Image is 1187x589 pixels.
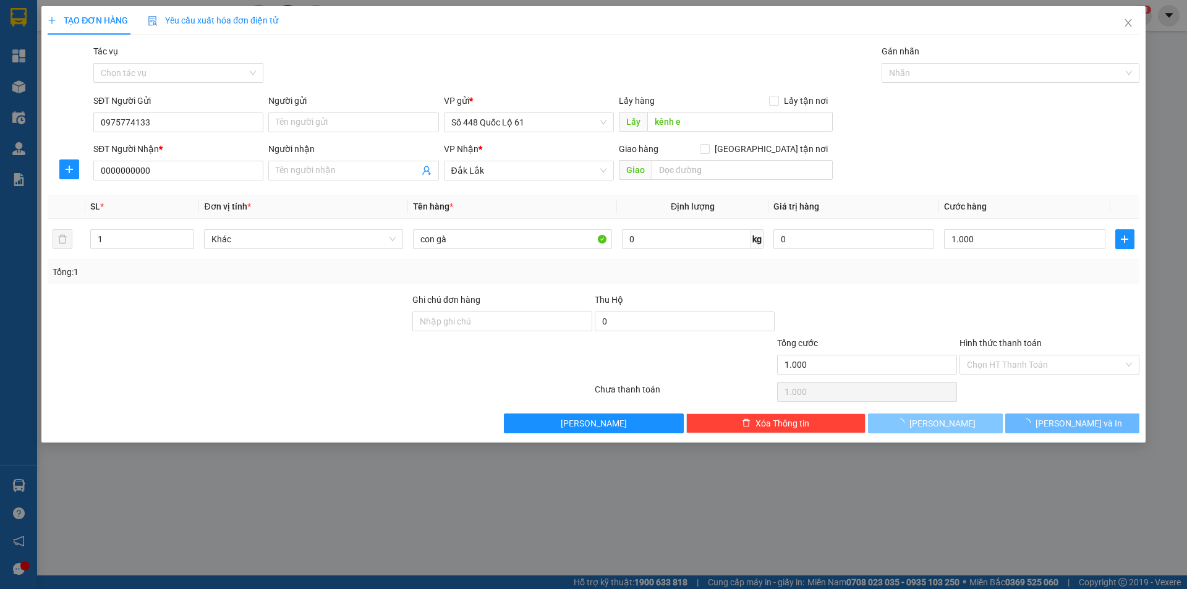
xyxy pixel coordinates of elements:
[422,166,432,176] span: user-add
[504,413,684,433] button: [PERSON_NAME]
[48,16,56,25] span: plus
[755,417,809,430] span: Xóa Thông tin
[413,201,453,211] span: Tên hàng
[773,201,819,211] span: Giá trị hàng
[148,15,278,25] span: Yêu cầu xuất hóa đơn điện tử
[93,46,118,56] label: Tác vụ
[671,201,715,211] span: Định lượng
[593,383,776,404] div: Chưa thanh toán
[595,295,623,305] span: Thu Hộ
[211,230,396,248] span: Khác
[1111,6,1146,41] button: Close
[451,161,606,180] span: Đắk Lắk
[647,112,833,132] input: Dọc đường
[652,160,833,180] input: Dọc đường
[53,265,458,279] div: Tổng: 1
[882,46,919,56] label: Gán nhãn
[710,142,833,156] span: [GEOGRAPHIC_DATA] tận nơi
[1005,413,1139,433] button: [PERSON_NAME] và In
[268,142,438,156] div: Người nhận
[773,229,934,249] input: 0
[148,16,158,26] img: icon
[93,142,263,156] div: SĐT Người Nhận
[619,96,655,106] span: Lấy hàng
[268,94,438,108] div: Người gửi
[451,113,606,132] span: Số 448 Quốc Lộ 61
[59,159,79,179] button: plus
[561,417,627,430] span: [PERSON_NAME]
[742,418,751,428] span: delete
[619,160,652,180] span: Giao
[1123,18,1133,28] span: close
[896,418,909,427] span: loading
[751,229,764,249] span: kg
[1116,234,1134,244] span: plus
[53,229,72,249] button: delete
[412,311,592,331] input: Ghi chú đơn hàng
[619,144,658,154] span: Giao hàng
[944,201,987,211] span: Cước hàng
[444,94,614,108] div: VP gửi
[959,338,1042,348] label: Hình thức thanh toán
[1115,229,1134,249] button: plus
[60,164,79,174] span: plus
[93,94,263,108] div: SĐT Người Gửi
[413,229,612,249] input: VD: Bàn, Ghế
[444,144,479,154] span: VP Nhận
[779,94,833,108] span: Lấy tận nơi
[777,338,818,348] span: Tổng cước
[412,295,480,305] label: Ghi chú đơn hàng
[909,417,976,430] span: [PERSON_NAME]
[1022,418,1036,427] span: loading
[48,15,128,25] span: TẠO ĐƠN HÀNG
[1036,417,1122,430] span: [PERSON_NAME] và In
[619,112,647,132] span: Lấy
[868,413,1002,433] button: [PERSON_NAME]
[204,201,250,211] span: Đơn vị tính
[90,201,100,211] span: SL
[686,413,866,433] button: deleteXóa Thông tin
